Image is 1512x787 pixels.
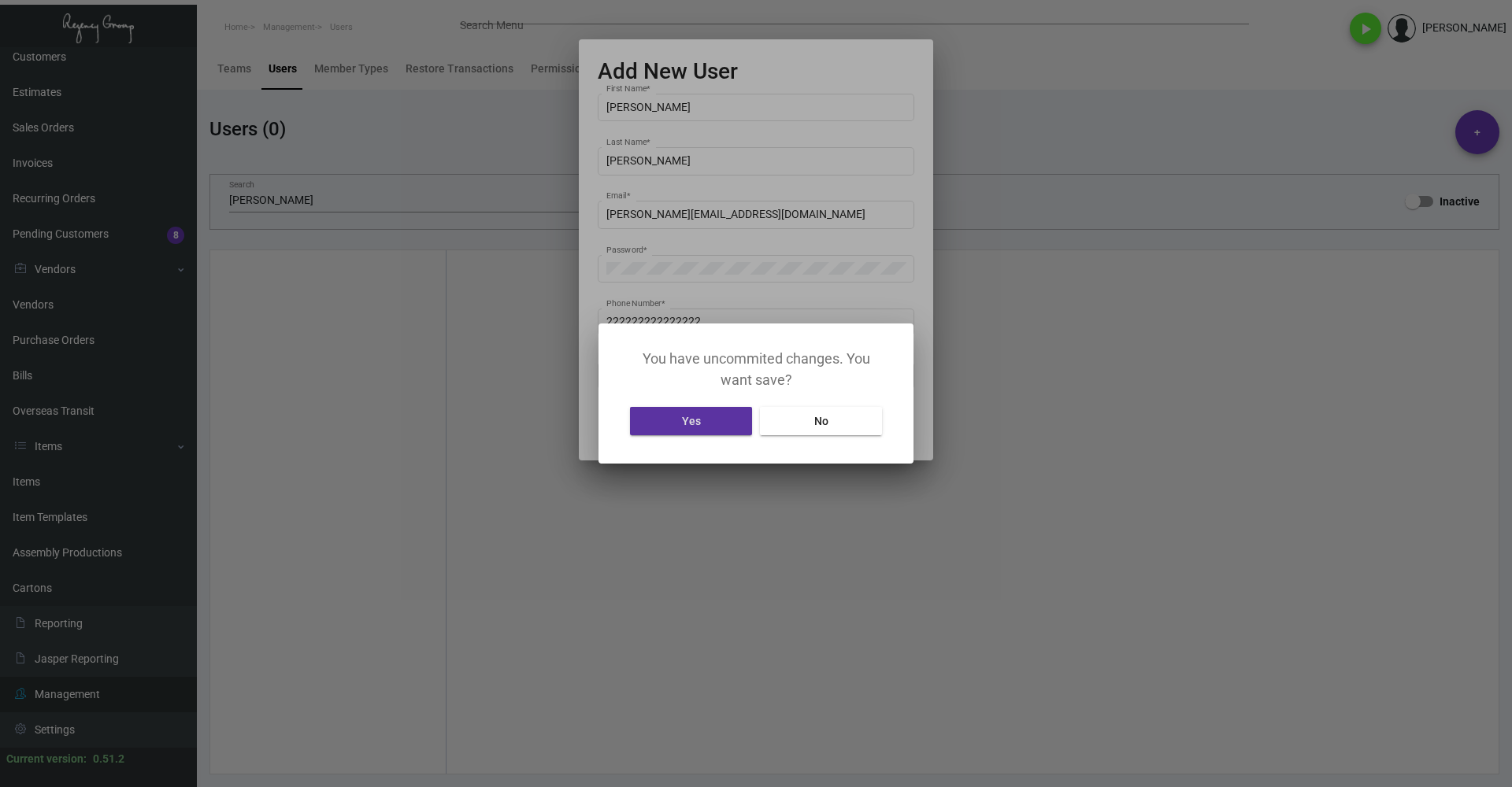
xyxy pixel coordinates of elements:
div: Current version: [6,751,87,767]
span: No [814,415,828,427]
div: 0.51.2 [93,751,124,767]
span: Yes [682,415,701,427]
button: Yes [630,407,752,435]
button: No [760,407,882,435]
p: You have uncommited changes. You want save? [632,348,880,390]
